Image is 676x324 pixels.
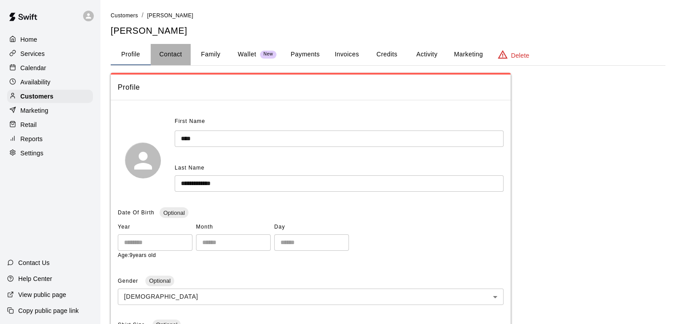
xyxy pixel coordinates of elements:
a: Marketing [7,104,93,117]
span: Gender [118,278,140,284]
p: Customers [20,92,53,101]
span: Year [118,220,192,234]
a: Customers [7,90,93,103]
span: Profile [118,82,504,93]
a: Customers [111,12,138,19]
span: Optional [145,277,174,284]
a: Reports [7,132,93,146]
span: Optional [160,209,188,216]
button: Payments [284,44,327,65]
div: [DEMOGRAPHIC_DATA] [118,288,504,305]
p: View public page [18,290,66,299]
p: Availability [20,78,51,87]
button: Contact [151,44,191,65]
nav: breadcrumb [111,11,665,20]
button: Family [191,44,231,65]
span: New [260,51,276,57]
a: Availability [7,75,93,89]
p: Calendar [20,63,46,72]
span: Age: 9 years old [118,252,156,258]
a: Calendar [7,61,93,75]
p: Wallet [238,50,256,59]
p: Delete [511,51,529,60]
p: Marketing [20,106,48,115]
span: Month [196,220,271,234]
span: [PERSON_NAME] [147,12,193,19]
div: basic tabs example [111,44,665,65]
a: Home [7,33,93,46]
button: Credits [367,44,407,65]
button: Activity [407,44,447,65]
button: Invoices [327,44,367,65]
span: Day [274,220,349,234]
span: First Name [175,115,205,129]
a: Services [7,47,93,60]
p: Home [20,35,37,44]
p: Contact Us [18,258,50,267]
a: Settings [7,146,93,160]
span: Date Of Birth [118,209,154,216]
button: Marketing [447,44,490,65]
button: Profile [111,44,151,65]
a: Retail [7,118,93,131]
p: Copy public page link [18,306,79,315]
li: / [142,11,144,20]
p: Retail [20,120,37,129]
p: Reports [20,134,43,143]
p: Services [20,49,45,58]
p: Help Center [18,274,52,283]
h5: [PERSON_NAME] [111,25,665,37]
span: Last Name [175,165,204,171]
p: Settings [20,149,44,158]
